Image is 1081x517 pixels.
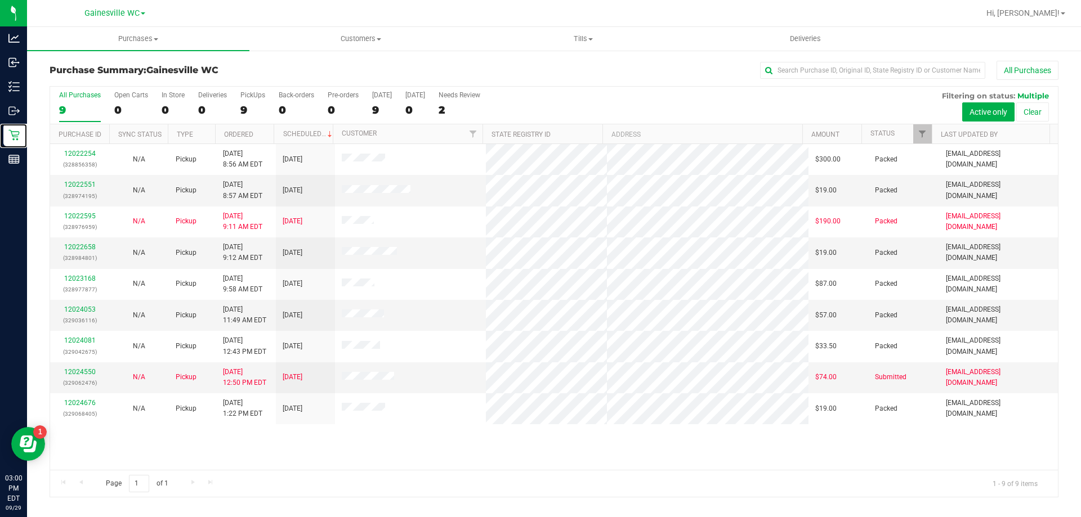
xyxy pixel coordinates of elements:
span: [EMAIL_ADDRESS][DOMAIN_NAME] [946,179,1051,201]
span: [DATE] [283,154,302,165]
div: 0 [405,104,425,116]
p: 03:00 PM EDT [5,473,22,503]
div: 0 [114,104,148,116]
span: Pickup [176,310,196,321]
span: [EMAIL_ADDRESS][DOMAIN_NAME] [946,304,1051,326]
p: (329068405) [57,408,102,419]
div: In Store [162,91,185,99]
inline-svg: Outbound [8,105,20,116]
span: Packed [875,185,897,196]
a: Scheduled [283,130,334,138]
span: [DATE] 9:58 AM EDT [223,273,262,295]
span: Submitted [875,372,906,383]
span: Gainesville WC [84,8,140,18]
div: 0 [162,104,185,116]
span: Packed [875,278,897,289]
span: Packed [875,216,897,227]
span: $300.00 [815,154,841,165]
span: [DATE] [283,403,302,414]
span: Not Applicable [133,373,145,381]
span: [DATE] 12:43 PM EDT [223,335,266,357]
a: Amount [811,131,839,138]
a: 12024053 [64,305,96,313]
button: N/A [133,185,145,196]
a: Status [870,129,895,137]
span: Deliveries [775,34,836,44]
span: $74.00 [815,372,837,383]
button: Active only [962,102,1015,122]
span: $57.00 [815,310,837,321]
inline-svg: Inbound [8,57,20,68]
span: [DATE] [283,372,302,383]
p: (329042675) [57,347,102,357]
p: (328976959) [57,222,102,232]
span: Page of 1 [96,475,177,492]
span: Not Applicable [133,217,145,225]
a: 12024676 [64,399,96,407]
p: 09/29 [5,503,22,512]
span: Packed [875,248,897,258]
span: [DATE] [283,248,302,258]
span: $33.50 [815,341,837,352]
span: $19.00 [815,185,837,196]
span: [DATE] 9:12 AM EDT [223,242,262,263]
a: Ordered [224,131,253,138]
span: $190.00 [815,216,841,227]
inline-svg: Analytics [8,33,20,44]
div: Needs Review [439,91,480,99]
a: Filter [464,124,483,143]
span: [DATE] 9:11 AM EDT [223,211,262,232]
span: Not Applicable [133,342,145,350]
span: [DATE] 12:50 PM EDT [223,367,266,388]
span: Not Applicable [133,311,145,319]
span: Not Applicable [133,186,145,194]
span: Pickup [176,403,196,414]
span: Pickup [176,341,196,352]
input: 1 [129,475,149,492]
span: $87.00 [815,278,837,289]
span: [DATE] 8:56 AM EDT [223,149,262,170]
span: [EMAIL_ADDRESS][DOMAIN_NAME] [946,149,1051,170]
div: [DATE] [405,91,425,99]
a: Tills [472,27,694,51]
span: Pickup [176,372,196,383]
a: Purchase ID [59,131,101,138]
iframe: Resource center unread badge [33,425,47,439]
a: Type [177,131,193,138]
span: [EMAIL_ADDRESS][DOMAIN_NAME] [946,367,1051,388]
div: 0 [279,104,314,116]
a: 12024550 [64,368,96,376]
span: [EMAIL_ADDRESS][DOMAIN_NAME] [946,398,1051,419]
span: [DATE] [283,185,302,196]
inline-svg: Inventory [8,81,20,92]
span: [EMAIL_ADDRESS][DOMAIN_NAME] [946,211,1051,232]
span: Pickup [176,278,196,289]
span: [DATE] 11:49 AM EDT [223,304,266,326]
a: 12023168 [64,275,96,282]
span: Gainesville WC [146,65,218,75]
button: N/A [133,216,145,227]
span: Packed [875,310,897,321]
div: Deliveries [198,91,227,99]
button: N/A [133,403,145,414]
p: (328974195) [57,191,102,201]
div: 0 [198,104,227,116]
th: Address [602,124,802,144]
span: Not Applicable [133,249,145,257]
div: Pre-orders [328,91,359,99]
span: Not Applicable [133,280,145,287]
a: Purchases [27,27,249,51]
a: Customers [249,27,472,51]
span: [EMAIL_ADDRESS][DOMAIN_NAME] [946,273,1051,295]
inline-svg: Reports [8,154,20,165]
span: $19.00 [815,248,837,258]
span: Pickup [176,154,196,165]
span: Multiple [1017,91,1049,100]
span: Not Applicable [133,155,145,163]
button: N/A [133,310,145,321]
div: 0 [328,104,359,116]
a: Last Updated By [941,131,998,138]
button: N/A [133,372,145,383]
a: Sync Status [118,131,162,138]
span: Packed [875,154,897,165]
